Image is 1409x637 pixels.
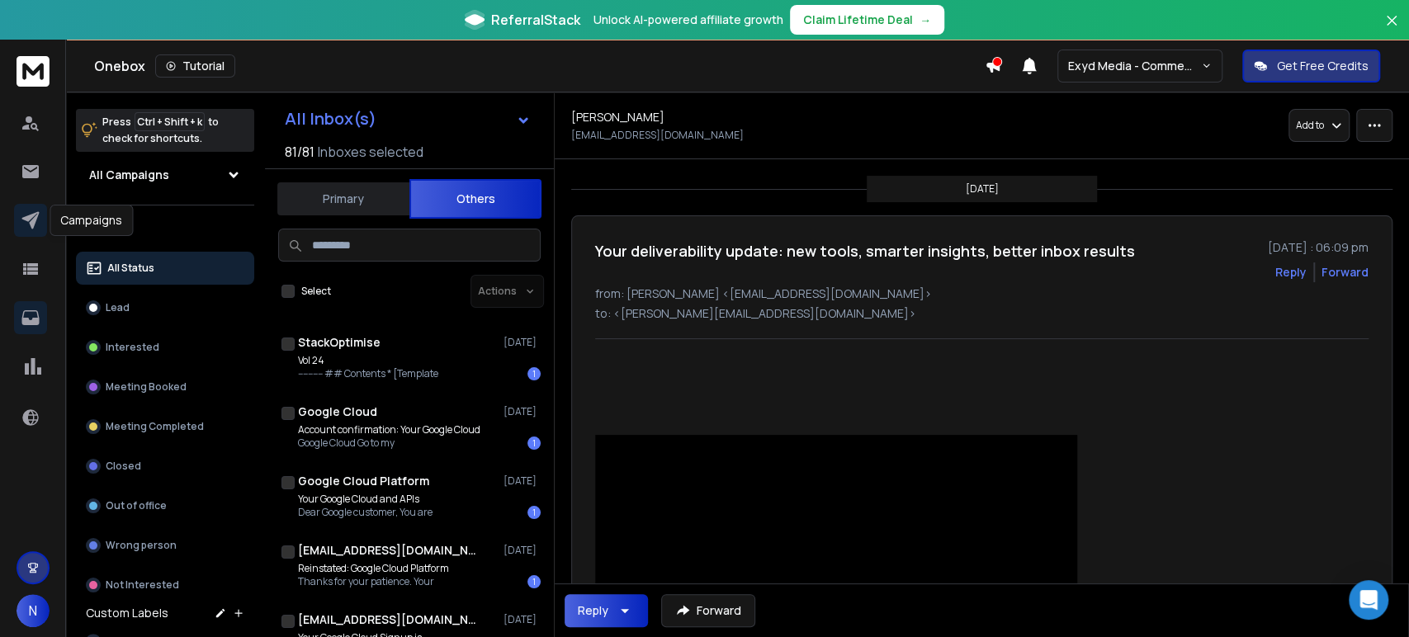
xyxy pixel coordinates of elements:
button: All Inbox(s) [272,102,544,135]
button: Interested [76,331,254,364]
p: to: <[PERSON_NAME][EMAIL_ADDRESS][DOMAIN_NAME]> [595,305,1369,322]
p: Account confirmation: Your Google Cloud [298,423,480,436]
span: → [920,12,931,28]
p: Lead [106,301,130,314]
p: [DATE] [966,182,999,196]
p: All Status [107,262,154,275]
button: Reply [1275,264,1307,281]
p: Meeting Booked [106,380,187,394]
h1: All Campaigns [89,167,169,183]
p: Wrong person [106,539,177,552]
button: Closed [76,450,254,483]
div: 1 [527,367,541,380]
button: Meeting Completed [76,410,254,443]
p: Unlock AI-powered affiliate growth [593,12,783,28]
button: Reply [565,594,648,627]
span: Ctrl + Shift + k [135,112,205,131]
button: Others [409,179,541,219]
button: Tutorial [155,54,235,78]
button: Forward [661,594,755,627]
button: Claim Lifetime Deal→ [790,5,944,35]
p: Your Google Cloud and APIs [298,493,433,506]
p: Vol 24 [298,354,438,367]
button: Close banner [1381,10,1402,50]
h3: Inboxes selected [318,142,423,162]
h1: StackOptimise [298,334,381,351]
p: Out of office [106,499,167,512]
button: N [17,594,50,627]
div: Campaigns [50,205,133,236]
p: [DATE] [504,474,541,488]
h1: Google Cloud Platform [298,473,429,489]
button: All Status [76,252,254,285]
p: Get Free Credits [1277,58,1369,74]
p: Thanks for your patience. Your [298,575,449,588]
h1: [PERSON_NAME] [571,109,664,125]
h3: Filters [76,219,254,242]
button: Out of office [76,489,254,522]
p: ---------- ## Contents * [Template [298,367,438,380]
p: [DATE] [504,336,541,349]
div: 1 [527,575,541,588]
h1: All Inbox(s) [285,111,376,127]
p: from: [PERSON_NAME] <[EMAIL_ADDRESS][DOMAIN_NAME]> [595,285,1369,302]
p: [DATE] [504,405,541,418]
button: Wrong person [76,529,254,562]
div: 1 [527,436,541,450]
p: Press to check for shortcuts. [102,114,219,147]
p: [DATE] [504,613,541,626]
p: Reinstated: Google Cloud Platform [298,562,449,575]
h1: [EMAIL_ADDRESS][DOMAIN_NAME] [298,611,480,628]
button: Primary [277,181,409,217]
div: Onebox [94,54,985,78]
p: [DATE] : 06:09 pm [1268,239,1369,256]
h1: Your deliverability update: new tools, smarter insights, better inbox results [595,239,1135,262]
div: Open Intercom Messenger [1349,580,1388,620]
button: Not Interested [76,569,254,602]
p: Add to [1296,119,1324,132]
p: Dear Google customer, You are [298,506,433,519]
p: [EMAIL_ADDRESS][DOMAIN_NAME] [571,129,744,142]
p: Interested [106,341,159,354]
h1: [EMAIL_ADDRESS][DOMAIN_NAME] [298,542,480,559]
button: All Campaigns [76,158,254,191]
p: Google Cloud Go to my [298,436,480,450]
p: Not Interested [106,578,179,592]
p: Exyd Media - Commercial Cleaning [1068,58,1201,74]
button: Lead [76,291,254,324]
p: Meeting Completed [106,420,204,433]
button: Meeting Booked [76,370,254,403]
h3: Custom Labels [86,605,168,621]
button: Get Free Credits [1242,50,1380,83]
span: 81 / 81 [285,142,314,162]
p: Closed [106,460,141,473]
label: Select [301,285,331,298]
p: [DATE] [504,544,541,557]
h1: Google Cloud [298,403,377,420]
div: Reply [578,602,608,619]
span: ReferralStack [491,10,580,30]
div: Forward [1322,264,1369,281]
div: 1 [527,506,541,519]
